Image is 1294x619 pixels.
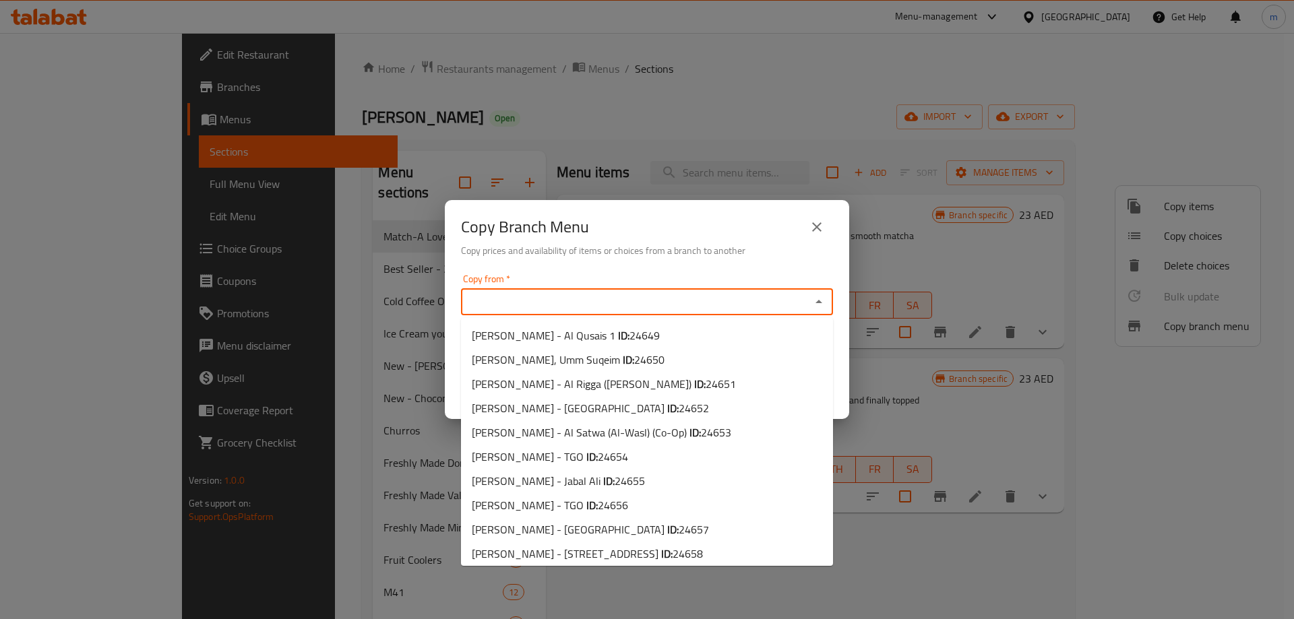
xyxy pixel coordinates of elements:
[472,376,736,392] span: [PERSON_NAME] - Al Rigga ([PERSON_NAME])
[661,544,673,564] b: ID:
[667,519,679,540] b: ID:
[472,546,703,562] span: [PERSON_NAME] - [STREET_ADDRESS]
[667,398,679,418] b: ID:
[472,424,731,441] span: [PERSON_NAME] - Al Satwa (Al-Wasl) (Co-Op)
[679,398,709,418] span: 24652
[472,473,645,489] span: [PERSON_NAME] - Jabal Ali
[461,243,833,258] h6: Copy prices and availability of items or choices from a branch to another
[472,449,628,465] span: [PERSON_NAME] - TGO
[634,350,665,370] span: 24650
[801,211,833,243] button: close
[598,447,628,467] span: 24654
[472,327,660,344] span: [PERSON_NAME] - Al Qusais 1
[694,374,706,394] b: ID:
[618,325,629,346] b: ID:
[615,471,645,491] span: 24655
[689,422,701,443] b: ID:
[623,350,634,370] b: ID:
[629,325,660,346] span: 24649
[472,497,628,513] span: [PERSON_NAME] - TGO
[706,374,736,394] span: 24651
[472,400,709,416] span: [PERSON_NAME] - [GEOGRAPHIC_DATA]
[586,495,598,515] b: ID:
[603,471,615,491] b: ID:
[673,544,703,564] span: 24658
[461,216,589,238] h2: Copy Branch Menu
[472,352,665,368] span: [PERSON_NAME], Umm Suqeim
[809,292,828,311] button: Close
[472,521,709,537] span: [PERSON_NAME] - [GEOGRAPHIC_DATA]
[586,447,598,467] b: ID:
[679,519,709,540] span: 24657
[598,495,628,515] span: 24656
[701,422,731,443] span: 24653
